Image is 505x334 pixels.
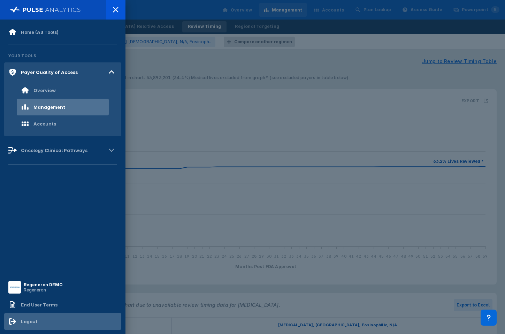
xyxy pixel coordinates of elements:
[24,282,63,287] div: Regeneron DEMO
[4,24,121,40] a: Home (All Tools)
[21,69,78,75] div: Payer Quality of Access
[33,88,56,93] div: Overview
[4,296,121,313] a: End User Terms
[4,115,121,132] a: Accounts
[33,104,65,110] div: Management
[24,287,63,293] div: Regeneron
[33,121,56,127] div: Accounts
[481,310,497,326] div: Contact Support
[10,5,81,15] img: pulse-logo-full-white.svg
[21,302,58,308] div: End User Terms
[10,282,20,292] img: menu button
[21,319,38,324] div: Logout
[4,49,121,62] div: Your Tools
[4,99,121,115] a: Management
[21,147,87,153] div: Oncology Clinical Pathways
[4,82,121,99] a: Overview
[21,29,59,35] div: Home (All Tools)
